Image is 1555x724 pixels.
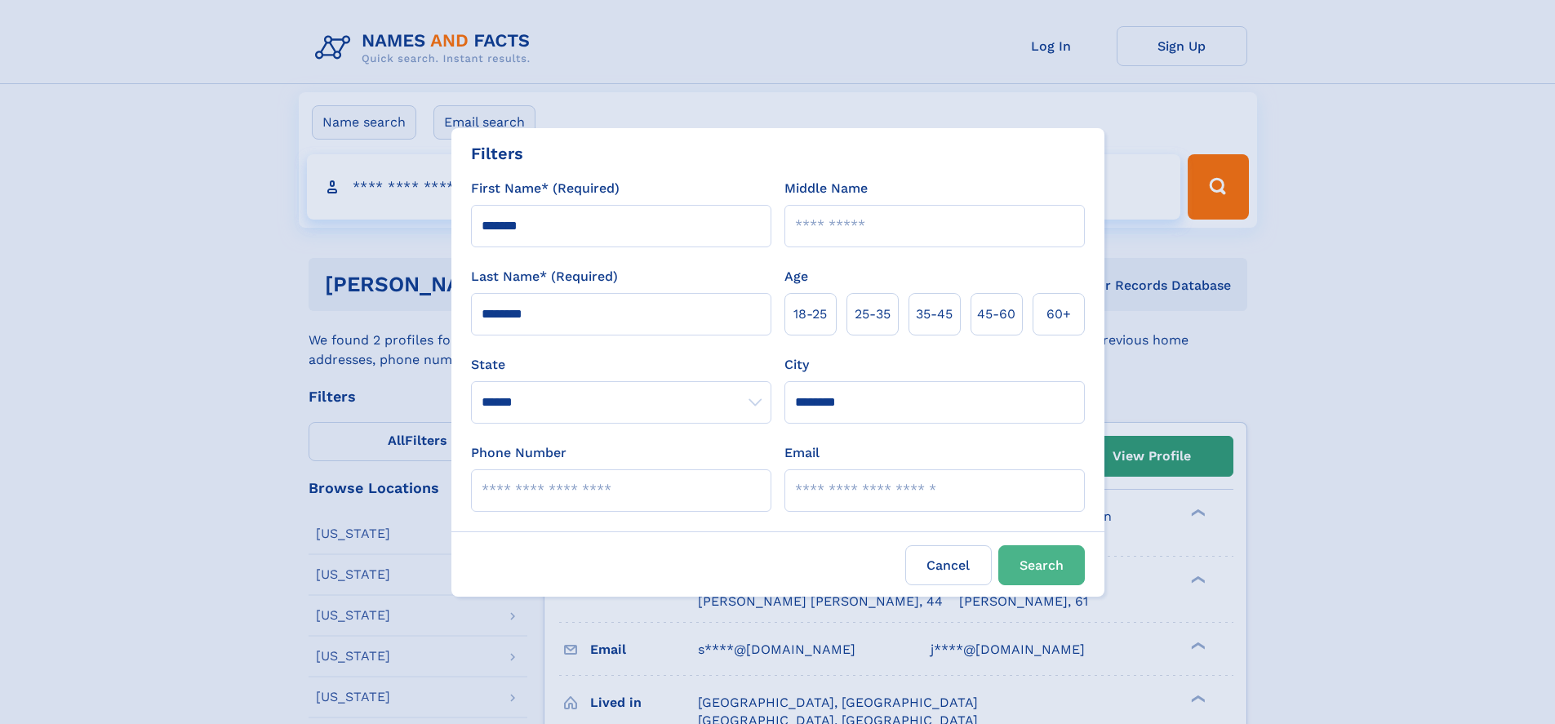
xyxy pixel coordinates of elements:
span: 35‑45 [916,304,953,324]
label: Last Name* (Required) [471,267,618,286]
span: 45‑60 [977,304,1015,324]
span: 60+ [1046,304,1071,324]
span: 18‑25 [793,304,827,324]
button: Search [998,545,1085,585]
label: Email [784,443,820,463]
label: Age [784,267,808,286]
label: Cancel [905,545,992,585]
label: First Name* (Required) [471,179,620,198]
label: Phone Number [471,443,566,463]
label: State [471,355,771,375]
span: 25‑35 [855,304,891,324]
label: City [784,355,809,375]
div: Filters [471,141,523,166]
label: Middle Name [784,179,868,198]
